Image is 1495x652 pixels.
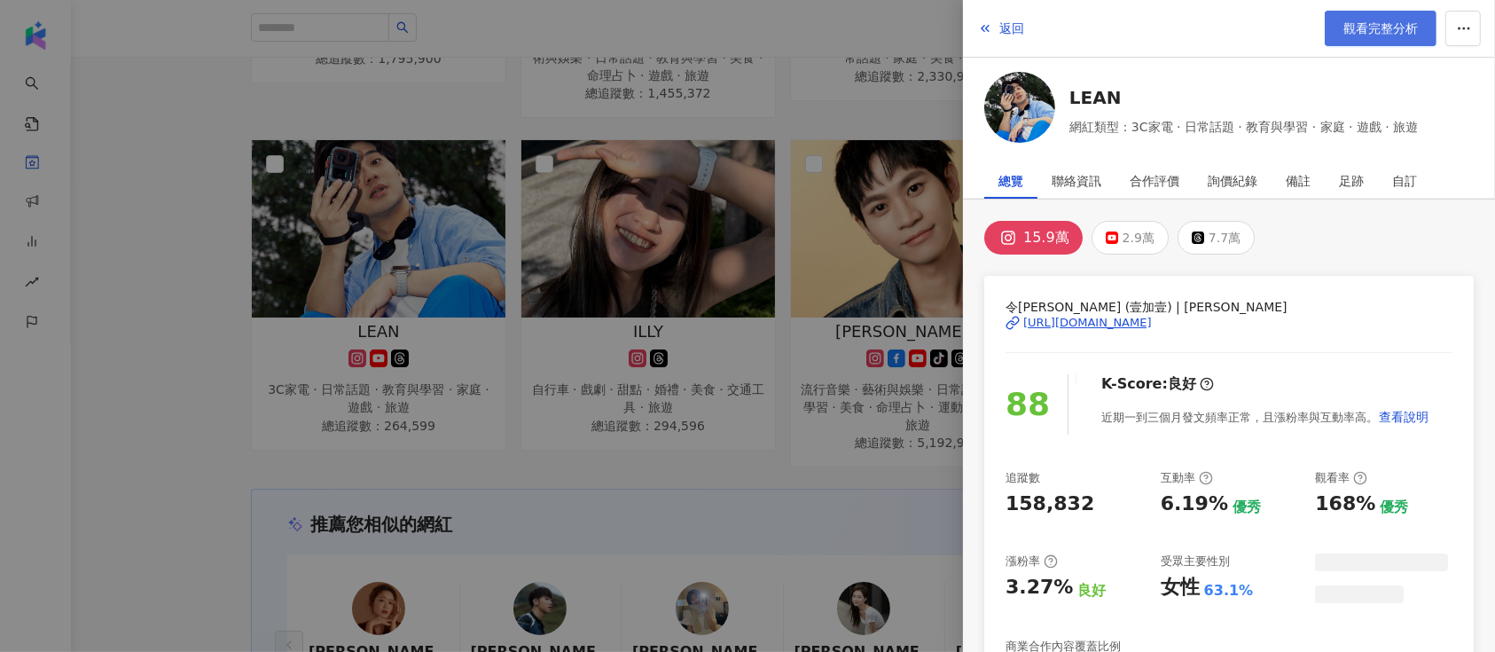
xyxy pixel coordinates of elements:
[1339,163,1364,199] div: 足跡
[1161,470,1213,486] div: 互動率
[1006,297,1452,317] span: 令[PERSON_NAME] (壹加壹) | [PERSON_NAME]
[984,72,1055,149] a: KOL Avatar
[1209,225,1241,250] div: 7.7萬
[1392,163,1417,199] div: 自訂
[1069,85,1418,110] a: LEAN
[1006,380,1050,430] div: 88
[1315,491,1375,518] div: 168%
[1380,498,1408,517] div: 優秀
[1204,581,1254,601] div: 63.1%
[984,72,1055,143] img: KOL Avatar
[1161,491,1228,518] div: 6.19%
[1168,374,1196,394] div: 良好
[1023,315,1152,331] div: [URL][DOMAIN_NAME]
[1343,21,1418,35] span: 觀看完整分析
[1178,221,1255,255] button: 7.7萬
[1123,225,1155,250] div: 2.9萬
[1052,163,1101,199] div: 聯絡資訊
[977,11,1025,46] button: 返回
[998,163,1023,199] div: 總覽
[1315,470,1367,486] div: 觀看率
[999,21,1024,35] span: 返回
[984,221,1083,255] button: 15.9萬
[1161,554,1230,570] div: 受眾主要性別
[1092,221,1169,255] button: 2.9萬
[1233,498,1261,517] div: 優秀
[1023,225,1069,250] div: 15.9萬
[1130,163,1179,199] div: 合作評價
[1077,581,1106,601] div: 良好
[1069,117,1418,137] span: 網紅類型：3C家電 · 日常話題 · 教育與學習 · 家庭 · 遊戲 · 旅遊
[1286,163,1311,199] div: 備註
[1325,11,1436,46] a: 觀看完整分析
[1006,554,1058,570] div: 漲粉率
[1006,470,1040,486] div: 追蹤數
[1379,410,1428,424] span: 查看說明
[1006,491,1094,518] div: 158,832
[1006,574,1073,601] div: 3.27%
[1208,163,1257,199] div: 詢價紀錄
[1101,399,1429,435] div: 近期一到三個月發文頻率正常，且漲粉率與互動率高。
[1378,399,1429,435] button: 查看說明
[1101,374,1214,394] div: K-Score :
[1006,315,1452,331] a: [URL][DOMAIN_NAME]
[1161,574,1200,601] div: 女性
